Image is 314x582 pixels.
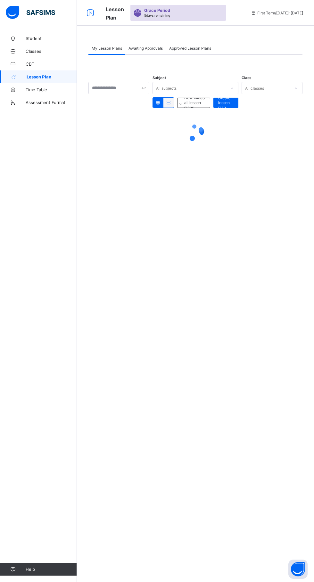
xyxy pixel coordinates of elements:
[242,76,251,80] span: Class
[288,560,308,579] button: Open asap
[169,46,211,51] span: Approved Lesson Plans
[251,11,303,15] span: session/term information
[26,100,77,105] span: Assessment Format
[26,61,77,67] span: CBT
[92,46,122,51] span: My Lesson Plans
[144,13,170,17] span: 5 days remaining
[6,6,55,19] img: safsims
[26,567,77,572] span: Help
[134,9,142,17] img: sticker-purple.71386a28dfed39d6af7621340158ba97.svg
[26,87,77,92] span: Time Table
[184,95,205,110] span: Downnload all lesson plans
[218,95,234,110] span: Create lesson plan
[27,74,77,79] span: Lesson Plan
[26,36,77,41] span: Student
[106,6,124,21] span: Lesson Plan
[156,82,177,94] div: All subjects
[144,8,170,13] span: Grace Period
[153,76,166,80] span: Subject
[26,49,77,54] span: Classes
[128,46,163,51] span: Awaiting Approvals
[245,82,264,94] div: All classes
